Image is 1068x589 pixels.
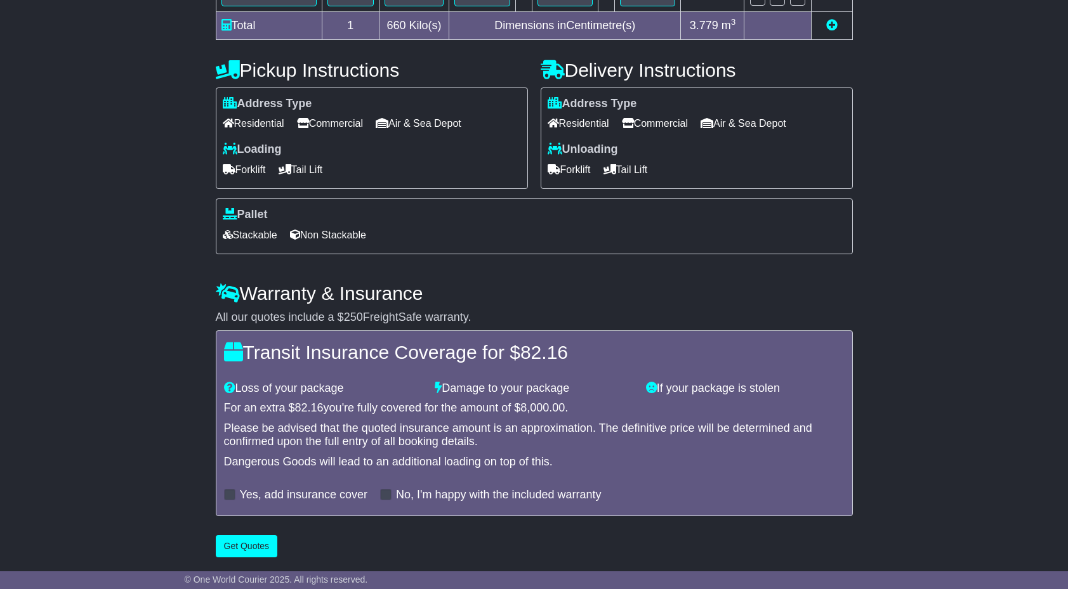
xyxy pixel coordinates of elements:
[290,225,366,245] span: Non Stackable
[622,113,688,133] span: Commercial
[520,342,568,363] span: 82.16
[548,160,591,179] span: Forklift
[216,535,278,557] button: Get Quotes
[279,160,323,179] span: Tail Lift
[223,97,312,111] label: Address Type
[449,11,681,39] td: Dimensions in Centimetre(s)
[548,97,637,111] label: Address Type
[223,225,277,245] span: Stackable
[690,19,718,32] span: 3.779
[240,488,367,502] label: Yes, add insurance cover
[376,113,461,133] span: Air & Sea Depot
[396,488,602,502] label: No, I'm happy with the included warranty
[185,574,368,585] span: © One World Courier 2025. All rights reserved.
[216,60,528,81] h4: Pickup Instructions
[731,17,736,27] sup: 3
[223,113,284,133] span: Residential
[223,143,282,157] label: Loading
[826,19,838,32] a: Add new item
[701,113,786,133] span: Air & Sea Depot
[223,160,266,179] span: Forklift
[218,382,429,396] div: Loss of your package
[640,382,851,396] div: If your package is stolen
[344,311,363,323] span: 250
[722,19,736,32] span: m
[428,382,640,396] div: Damage to your package
[224,455,845,469] div: Dangerous Goods will lead to an additional loading on top of this.
[322,11,379,39] td: 1
[541,60,853,81] h4: Delivery Instructions
[603,160,648,179] span: Tail Lift
[216,283,853,304] h4: Warranty & Insurance
[216,311,853,325] div: All our quotes include a $ FreightSafe warranty.
[216,11,322,39] td: Total
[548,143,618,157] label: Unloading
[379,11,449,39] td: Kilo(s)
[548,113,609,133] span: Residential
[223,208,268,222] label: Pallet
[520,401,565,414] span: 8,000.00
[224,422,845,449] div: Please be advised that the quoted insurance amount is an approximation. The definitive price will...
[297,113,363,133] span: Commercial
[295,401,324,414] span: 82.16
[224,342,845,363] h4: Transit Insurance Coverage for $
[387,19,406,32] span: 660
[224,401,845,415] div: For an extra $ you're fully covered for the amount of $ .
